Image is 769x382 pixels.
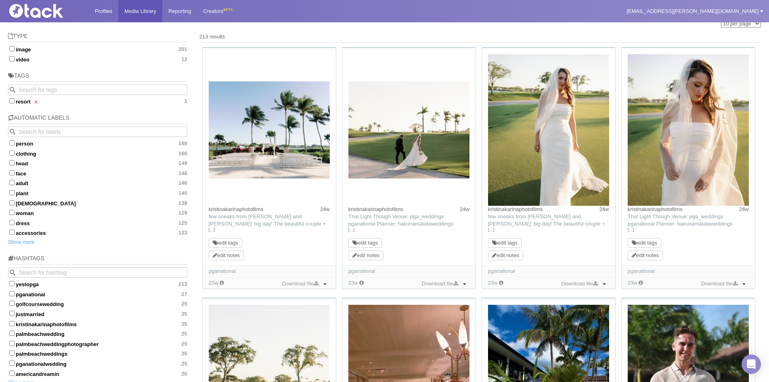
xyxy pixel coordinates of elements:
label: resort [8,97,187,105]
button: Search [8,84,19,95]
input: palmbeachweddingphotographer25 [9,341,15,346]
input: resortx 1 [9,98,15,103]
a: edit tags [492,240,518,246]
a: edit tags [213,240,238,246]
input: golfcoursewedding25 [9,301,15,306]
label: person [8,139,187,147]
span: 12 [181,56,187,63]
a: edit notes [632,252,659,258]
span: 1 [184,98,187,105]
span: 123 [178,230,187,236]
input: image201 [9,46,15,51]
a: Download file [280,279,321,288]
span: 25 [181,341,187,347]
a: kristinakarinaphotofilms [488,206,543,212]
button: Search [8,267,19,278]
span: 20 [181,371,187,377]
label: golfcoursewedding [8,300,187,308]
div: pganational [209,268,330,275]
label: woman [8,209,187,217]
span: 145 [178,190,187,196]
svg: Search [10,87,15,93]
input: plant145 [9,190,15,195]
input: woman129 [9,210,15,215]
label: head [8,159,187,167]
svg: Search [10,270,15,275]
label: pganationalwedding [8,359,187,367]
span: 201 [178,46,187,53]
img: Image may contain: clothing, dress, fashion, formal wear, gown, wedding, wedding gown, bridal vei... [628,54,749,206]
span: 27 [181,291,187,298]
img: Image may contain: summer, palm tree, plant, tree, architecture, building, hotel, resort, person,... [209,54,330,206]
div: pganational [628,268,749,275]
div: Open Intercom Messenger [742,355,761,374]
h5: Type [8,33,187,42]
input: palmbeachwedding25 [9,331,15,336]
label: kristinakarinaphotofilms [8,320,187,328]
input: pganationalwedding25 [9,361,15,366]
div: 213 results [199,33,761,40]
a: kristinakarinaphotofilms [348,206,403,212]
span: 138 [178,200,187,207]
label: palmbeachwedding [8,329,187,338]
a: […] [209,226,330,234]
label: americandreamin [8,369,187,378]
input: dress125 [9,220,15,225]
span: That Light Though Venue: pga_weddings pganational Planner: hakunamatataweddings Photography: kris... [628,213,748,329]
input: kristinakarinaphotofilms25 [9,321,15,326]
h5: Hashtags [8,255,187,265]
span: 25 [181,350,187,357]
input: person188 [9,140,15,146]
a: Download file [420,279,460,288]
input: face148 [9,170,15,175]
input: palmbeachweddings25 [9,350,15,356]
div: pganational [488,268,609,275]
time: Added: 5/7/2025, 9:26:36 AM [209,280,218,286]
span: 125 [178,220,187,226]
label: dress [8,219,187,227]
label: clothing [8,149,187,157]
h5: Automatic Labels [8,115,187,124]
input: justmarried25 [9,311,15,316]
a: Download file [699,279,740,288]
span: 148 [178,170,187,177]
a: Show more [8,239,35,245]
span: 25 [181,361,187,367]
a: edit tags [632,240,657,246]
span: few sneaks from [PERSON_NAME] and [PERSON_NAME]’ big day! The beautiful couple + the sunset on th... [209,213,329,350]
label: image [8,45,187,53]
input: video12 [9,56,15,61]
input: americandreamin20 [9,371,15,376]
input: adult146 [9,180,15,185]
label: video [8,55,187,63]
span: 146 [178,180,187,186]
a: […] [488,226,609,234]
time: Added: 5/7/2025, 9:26:35 AM [348,280,358,286]
label: pganational [8,290,187,298]
span: 25 [181,321,187,327]
span: 25 [181,311,187,317]
input: accessories123 [9,230,15,235]
input: clothing168 [9,150,15,156]
span: 25 [181,331,187,337]
label: yestopga [8,280,187,288]
time: Added: 5/7/2025, 9:26:34 AM [488,280,498,286]
span: 188 [178,140,187,147]
label: [DEMOGRAPHIC_DATA] [8,199,187,207]
a: kristinakarinaphotofilms [628,206,683,212]
input: yestopga213 [9,281,15,286]
span: That Light Though Venue: pga_weddings pganational Planner: hakunamatataweddings Photography: kris... [348,213,469,329]
span: 25 [181,301,187,307]
a: […] [628,226,749,234]
label: plant [8,189,187,197]
input: Search for hashtag [8,267,187,278]
span: 129 [178,210,187,216]
a: kristinakarinaphotofilms [209,206,264,212]
input: Search for tags [8,84,187,95]
span: 213 [178,281,187,287]
label: palmbeachweddingphotographer [8,340,187,348]
input: head149 [9,160,15,165]
a: edit tags [352,240,378,246]
button: Search [8,127,19,137]
span: few sneaks from [PERSON_NAME] and [PERSON_NAME]’ big day! The beautiful couple + the sunset on th... [488,213,609,350]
